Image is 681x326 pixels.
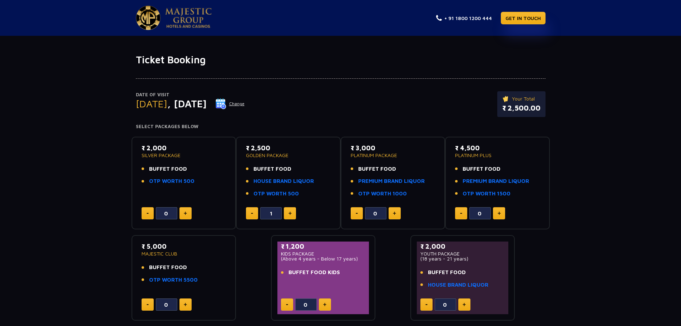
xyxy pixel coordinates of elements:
img: minus [286,304,288,305]
p: ₹ 5,000 [142,242,226,251]
a: GET IN TOUCH [501,12,546,24]
a: + 91 1800 1200 444 [436,14,492,22]
a: OTP WORTH 5500 [149,276,198,284]
span: [DATE] [136,98,167,110]
a: PREMIUM BRAND LIQUOR [358,177,425,185]
p: ₹ 1,200 [281,242,366,251]
span: BUFFET FOOD [149,165,187,173]
img: plus [323,303,326,306]
span: BUFFET FOOD KIDS [288,268,340,277]
p: ₹ 3,000 [351,143,435,153]
p: ₹ 4,500 [455,143,540,153]
p: ₹ 2,500 [246,143,331,153]
span: BUFFET FOOD [358,165,396,173]
a: OTP WORTH 500 [149,177,194,185]
p: Your Total [502,95,541,103]
p: YOUTH PACKAGE [420,251,505,256]
span: , [DATE] [167,98,207,110]
a: PREMIUM BRAND LIQUOR [463,177,529,185]
p: PLATINUM PLUS [455,153,540,158]
p: SILVER PACKAGE [142,153,226,158]
h1: Ticket Booking [136,54,546,66]
img: plus [393,211,396,215]
p: ₹ 2,000 [420,242,505,251]
img: minus [425,304,428,305]
img: plus [184,303,187,306]
span: BUFFET FOOD [428,268,466,277]
img: plus [463,303,466,306]
p: GOLDEN PACKAGE [246,153,331,158]
img: minus [147,213,149,214]
button: Change [215,98,245,110]
img: plus [498,211,501,215]
a: HOUSE BRAND LIQUOR [428,281,488,289]
img: plus [184,211,187,215]
p: PLATINUM PACKAGE [351,153,435,158]
p: Date of Visit [136,91,245,98]
img: minus [251,213,253,214]
span: BUFFET FOOD [463,165,500,173]
a: OTP WORTH 1000 [358,190,407,198]
p: (18 years - 21 years) [420,256,505,261]
img: minus [147,304,149,305]
a: HOUSE BRAND LIQUOR [253,177,314,185]
img: plus [288,211,292,215]
p: ₹ 2,000 [142,143,226,153]
img: Majestic Pride [136,6,161,30]
img: minus [356,213,358,214]
span: BUFFET FOOD [149,263,187,272]
p: MAJESTIC CLUB [142,251,226,256]
p: KIDS PACKAGE [281,251,366,256]
a: OTP WORTH 500 [253,190,299,198]
a: OTP WORTH 1500 [463,190,510,198]
h4: Select Packages Below [136,124,546,130]
img: minus [460,213,462,214]
img: Majestic Pride [165,8,212,28]
p: (Above 4 years - Below 17 years) [281,256,366,261]
p: ₹ 2,500.00 [502,103,541,113]
img: ticket [502,95,510,103]
span: BUFFET FOOD [253,165,291,173]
